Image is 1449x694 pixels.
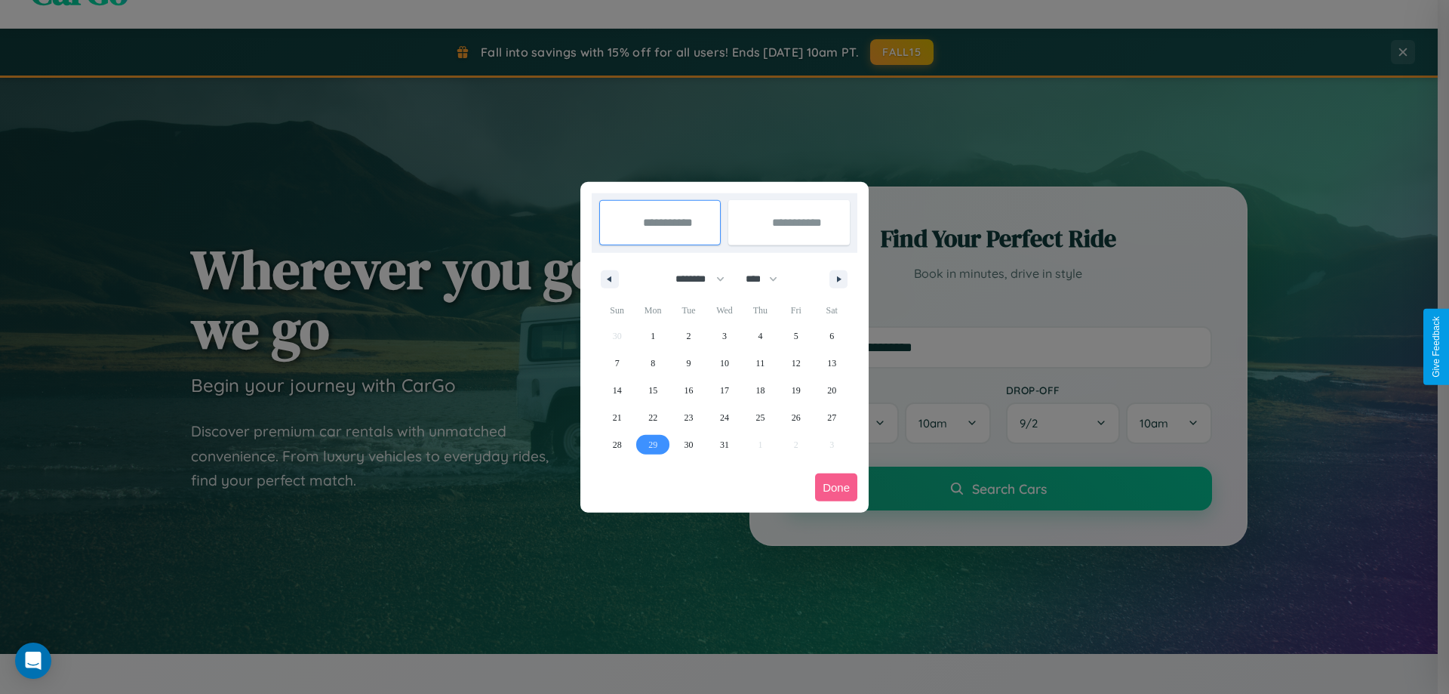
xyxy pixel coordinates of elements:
[720,431,729,458] span: 31
[671,404,706,431] button: 23
[706,404,742,431] button: 24
[599,431,635,458] button: 28
[778,404,814,431] button: 26
[635,298,670,322] span: Mon
[814,404,850,431] button: 27
[671,350,706,377] button: 9
[743,322,778,350] button: 4
[794,322,798,350] span: 5
[722,322,727,350] span: 3
[706,350,742,377] button: 10
[778,322,814,350] button: 5
[792,404,801,431] span: 26
[685,404,694,431] span: 23
[827,404,836,431] span: 27
[706,298,742,322] span: Wed
[706,322,742,350] button: 3
[15,643,51,679] div: Open Intercom Messenger
[706,431,742,458] button: 31
[720,404,729,431] span: 24
[651,322,655,350] span: 1
[599,404,635,431] button: 21
[778,350,814,377] button: 12
[778,298,814,322] span: Fri
[756,350,765,377] span: 11
[685,377,694,404] span: 16
[635,431,670,458] button: 29
[671,431,706,458] button: 30
[685,431,694,458] span: 30
[599,377,635,404] button: 14
[635,404,670,431] button: 22
[687,322,691,350] span: 2
[599,298,635,322] span: Sun
[635,350,670,377] button: 8
[743,404,778,431] button: 25
[827,377,836,404] span: 20
[720,350,729,377] span: 10
[651,350,655,377] span: 8
[671,322,706,350] button: 2
[815,473,857,501] button: Done
[755,404,764,431] span: 25
[635,322,670,350] button: 1
[792,350,801,377] span: 12
[613,431,622,458] span: 28
[827,350,836,377] span: 13
[671,298,706,322] span: Tue
[814,350,850,377] button: 13
[687,350,691,377] span: 9
[814,298,850,322] span: Sat
[1431,316,1441,378] div: Give Feedback
[613,377,622,404] span: 14
[613,404,622,431] span: 21
[599,350,635,377] button: 7
[814,377,850,404] button: 20
[778,377,814,404] button: 19
[814,322,850,350] button: 6
[648,431,657,458] span: 29
[743,298,778,322] span: Thu
[720,377,729,404] span: 17
[635,377,670,404] button: 15
[792,377,801,404] span: 19
[758,322,762,350] span: 4
[648,404,657,431] span: 22
[706,377,742,404] button: 17
[743,350,778,377] button: 11
[648,377,657,404] span: 15
[743,377,778,404] button: 18
[755,377,764,404] span: 18
[671,377,706,404] button: 16
[829,322,834,350] span: 6
[615,350,620,377] span: 7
